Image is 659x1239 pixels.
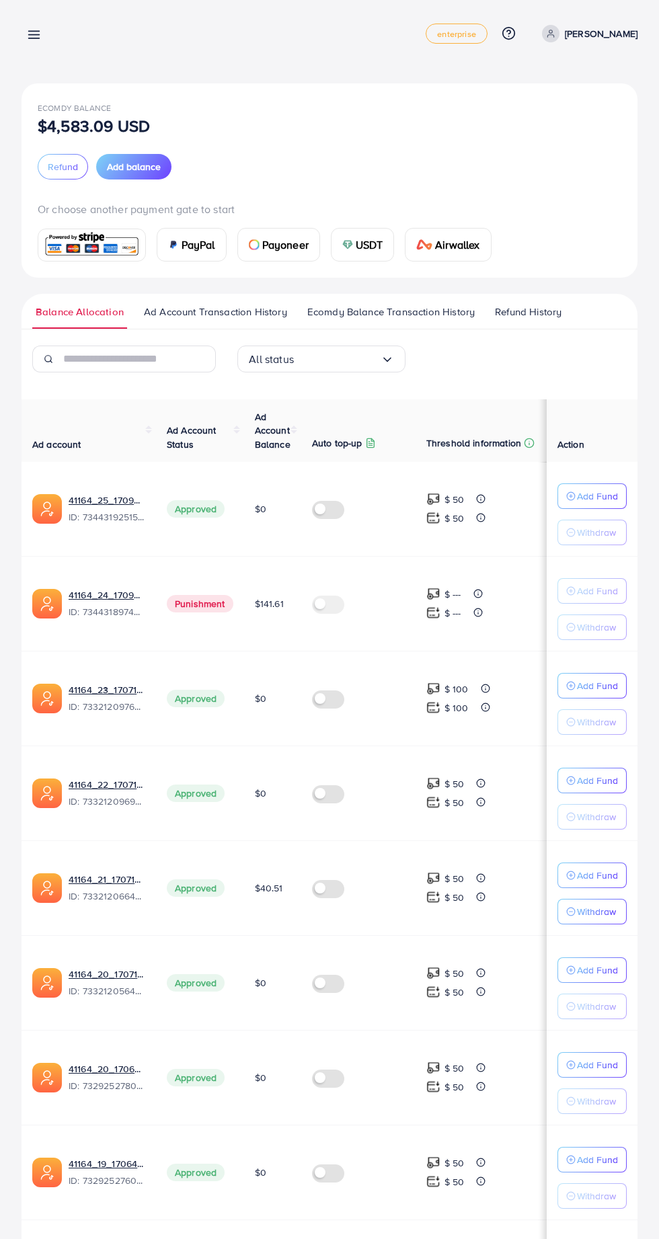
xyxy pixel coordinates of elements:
[557,1183,627,1209] button: Withdraw
[107,160,161,173] span: Add balance
[426,492,440,506] img: top-up amount
[69,1079,145,1092] span: ID: 7329252780571557890
[444,776,465,792] p: $ 50
[167,1069,225,1086] span: Approved
[331,228,395,262] a: cardUSDT
[69,605,145,618] span: ID: 7344318974215340033
[32,494,62,524] img: ic-ads-acc.e4c84228.svg
[557,994,627,1019] button: Withdraw
[444,700,469,716] p: $ 100
[444,871,465,887] p: $ 50
[32,1063,62,1092] img: ic-ads-acc.e4c84228.svg
[444,1155,465,1171] p: $ 50
[249,349,294,370] span: All status
[249,239,260,250] img: card
[426,1061,440,1075] img: top-up amount
[557,483,627,509] button: Add Fund
[69,1157,145,1188] div: <span class='underline'>41164_19_1706474666940</span></br>7329252760468127746
[426,1174,440,1189] img: top-up amount
[557,899,627,924] button: Withdraw
[577,619,616,635] p: Withdraw
[69,700,145,713] span: ID: 7332120976240689154
[167,595,233,612] span: Punishment
[577,867,618,883] p: Add Fund
[255,1166,266,1179] span: $0
[426,24,488,44] a: enterprise
[167,690,225,707] span: Approved
[168,239,179,250] img: card
[32,1158,62,1187] img: ic-ads-acc.e4c84228.svg
[577,772,618,789] p: Add Fund
[444,965,465,982] p: $ 50
[255,502,266,516] span: $0
[32,438,81,451] span: Ad account
[262,237,309,253] span: Payoneer
[426,511,440,525] img: top-up amount
[426,587,440,601] img: top-up amount
[426,776,440,791] img: top-up amount
[557,438,584,451] span: Action
[416,239,432,250] img: card
[48,160,78,173] span: Refund
[426,871,440,885] img: top-up amount
[38,229,146,262] a: card
[69,683,145,714] div: <span class='underline'>41164_23_1707142475983</span></br>7332120976240689154
[426,966,440,980] img: top-up amount
[557,1052,627,1078] button: Add Fund
[38,154,88,179] button: Refund
[307,305,475,319] span: Ecomdy Balance Transaction History
[444,984,465,1000] p: $ 50
[255,692,266,705] span: $0
[237,228,320,262] a: cardPayoneer
[356,237,383,253] span: USDT
[69,588,145,602] a: 41164_24_1709982576916
[426,795,440,809] img: top-up amount
[557,1147,627,1172] button: Add Fund
[69,510,145,524] span: ID: 7344319251534069762
[167,785,225,802] span: Approved
[38,118,150,134] p: $4,583.09 USD
[577,1188,616,1204] p: Withdraw
[444,795,465,811] p: $ 50
[557,520,627,545] button: Withdraw
[437,30,476,38] span: enterprise
[32,684,62,713] img: ic-ads-acc.e4c84228.svg
[495,305,561,319] span: Refund History
[144,305,287,319] span: Ad Account Transaction History
[577,1093,616,1109] p: Withdraw
[537,25,637,42] a: [PERSON_NAME]
[557,578,627,604] button: Add Fund
[577,1057,618,1073] p: Add Fund
[69,873,145,886] a: 41164_21_1707142387585
[557,768,627,793] button: Add Fund
[69,873,145,904] div: <span class='underline'>41164_21_1707142387585</span></br>7332120664427642882
[557,804,627,830] button: Withdraw
[602,1178,649,1229] iframe: Chat
[36,305,124,319] span: Balance Allocation
[577,1152,618,1168] p: Add Fund
[69,795,145,808] span: ID: 7332120969684811778
[32,589,62,618] img: ic-ads-acc.e4c84228.svg
[182,237,215,253] span: PayPal
[237,346,405,372] div: Search for option
[255,881,283,895] span: $40.51
[255,410,290,451] span: Ad Account Balance
[69,493,145,524] div: <span class='underline'>41164_25_1709982599082</span></br>7344319251534069762
[294,349,381,370] input: Search for option
[557,709,627,735] button: Withdraw
[69,493,145,507] a: 41164_25_1709982599082
[32,873,62,903] img: ic-ads-acc.e4c84228.svg
[69,778,145,809] div: <span class='underline'>41164_22_1707142456408</span></br>7332120969684811778
[167,500,225,518] span: Approved
[32,968,62,998] img: ic-ads-acc.e4c84228.svg
[167,974,225,992] span: Approved
[444,605,461,621] p: $ ---
[444,681,469,697] p: $ 100
[426,1080,440,1094] img: top-up amount
[444,510,465,526] p: $ 50
[69,588,145,619] div: <span class='underline'>41164_24_1709982576916</span></br>7344318974215340033
[96,154,171,179] button: Add balance
[435,237,479,253] span: Airwallex
[577,998,616,1014] p: Withdraw
[38,102,111,114] span: Ecomdy Balance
